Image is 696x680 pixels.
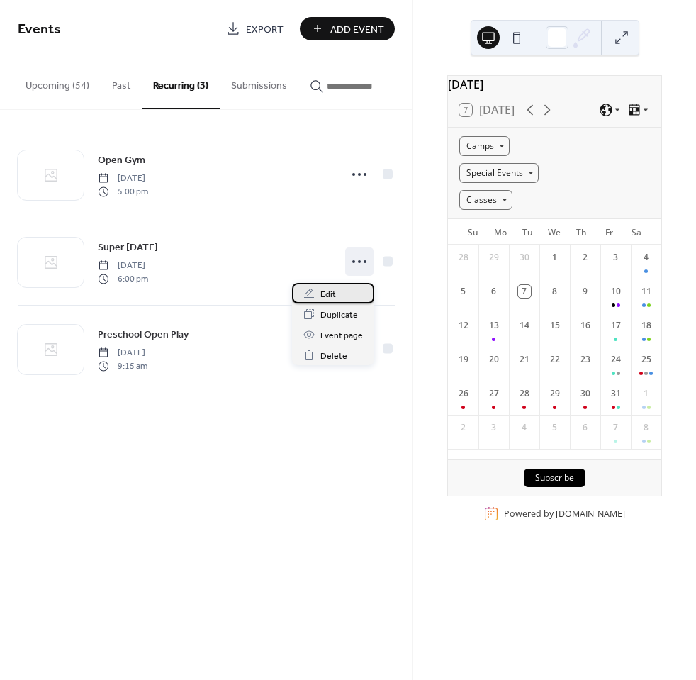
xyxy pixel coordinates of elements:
[457,421,470,434] div: 2
[320,308,358,323] span: Duplicate
[518,319,531,332] div: 14
[488,387,500,400] div: 27
[549,251,561,264] div: 1
[320,328,363,343] span: Event page
[448,76,661,93] div: [DATE]
[457,387,470,400] div: 26
[610,387,622,400] div: 31
[640,387,653,400] div: 1
[541,219,568,245] div: We
[579,285,592,298] div: 9
[488,319,500,332] div: 13
[640,319,653,332] div: 18
[518,285,531,298] div: 7
[623,219,650,245] div: Sa
[457,285,470,298] div: 5
[98,153,145,168] span: Open Gym
[488,353,500,366] div: 20
[579,421,592,434] div: 6
[579,387,592,400] div: 30
[549,353,561,366] div: 22
[18,16,61,43] span: Events
[518,421,531,434] div: 4
[98,185,148,198] span: 5:00 pm
[640,421,653,434] div: 8
[549,285,561,298] div: 8
[556,508,625,520] a: [DOMAIN_NAME]
[549,319,561,332] div: 15
[488,251,500,264] div: 29
[579,353,592,366] div: 23
[220,57,298,108] button: Submissions
[610,251,622,264] div: 3
[486,219,513,245] div: Mo
[640,285,653,298] div: 11
[98,347,147,359] span: [DATE]
[98,239,158,255] a: Super [DATE]
[610,319,622,332] div: 17
[459,219,486,245] div: Su
[101,57,142,108] button: Past
[518,387,531,400] div: 28
[518,353,531,366] div: 21
[320,349,347,364] span: Delete
[640,353,653,366] div: 25
[98,172,148,185] span: [DATE]
[457,251,470,264] div: 28
[640,251,653,264] div: 4
[488,285,500,298] div: 6
[518,251,531,264] div: 30
[549,421,561,434] div: 5
[579,251,592,264] div: 2
[330,22,384,37] span: Add Event
[98,152,145,168] a: Open Gym
[246,22,284,37] span: Export
[610,285,622,298] div: 10
[215,17,294,40] a: Export
[524,469,585,487] button: Subscribe
[488,421,500,434] div: 3
[320,287,336,302] span: Edit
[300,17,395,40] button: Add Event
[98,240,158,255] span: Super [DATE]
[98,328,189,342] span: Preschool Open Play
[98,326,189,342] a: Preschool Open Play
[14,57,101,108] button: Upcoming (54)
[514,219,541,245] div: Tu
[595,219,622,245] div: Fr
[457,319,470,332] div: 12
[98,359,147,372] span: 9:15 am
[457,353,470,366] div: 19
[142,57,220,109] button: Recurring (3)
[98,260,148,272] span: [DATE]
[579,319,592,332] div: 16
[568,219,595,245] div: Th
[98,272,148,285] span: 6:00 pm
[549,387,561,400] div: 29
[610,421,622,434] div: 7
[504,508,625,520] div: Powered by
[610,353,622,366] div: 24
